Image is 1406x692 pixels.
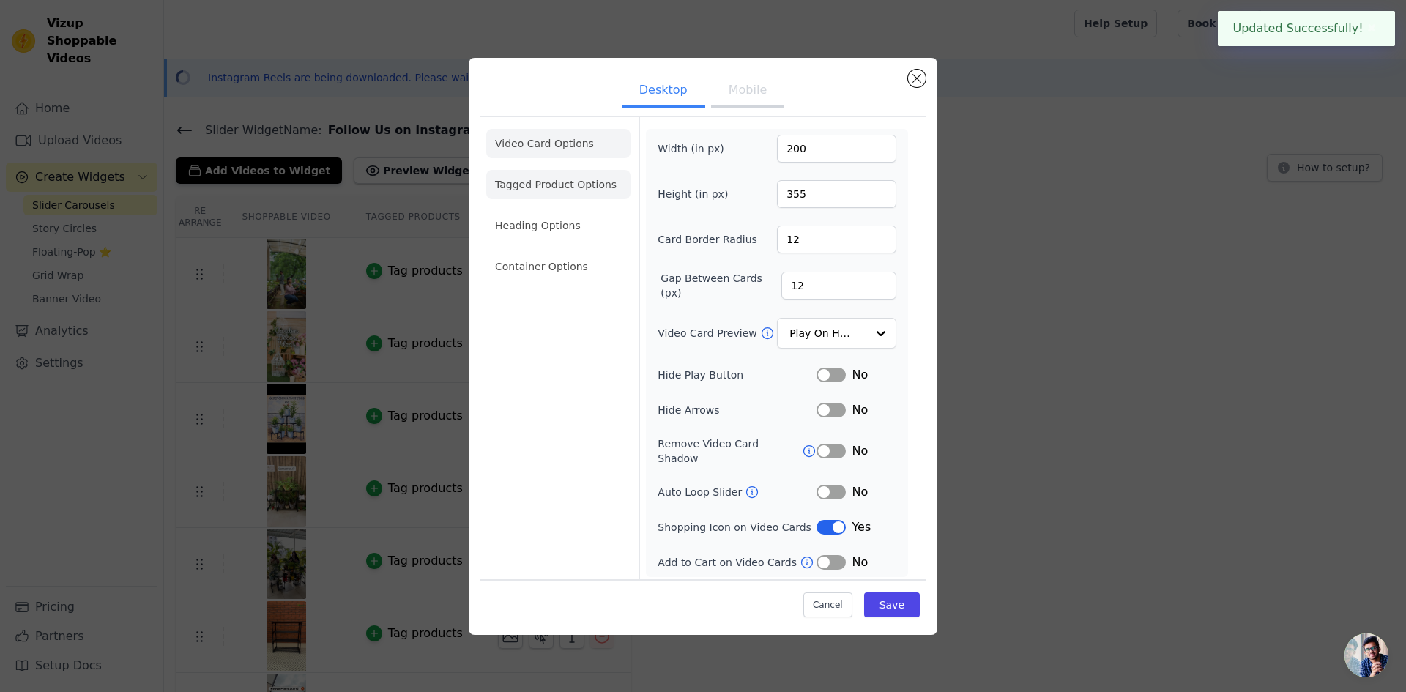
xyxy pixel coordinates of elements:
label: Video Card Preview [658,326,759,341]
label: Card Border Radius [658,232,757,247]
li: Container Options [486,252,631,281]
button: Close modal [908,70,926,87]
label: Width (in px) [658,141,737,156]
label: Hide Play Button [658,368,817,382]
span: Yes [852,518,871,536]
span: No [852,366,868,384]
span: No [852,442,868,460]
label: Remove Video Card Shadow [658,436,802,466]
div: Updated Successfully! [1218,11,1395,46]
li: Video Card Options [486,129,631,158]
label: Gap Between Cards (px) [661,271,781,300]
label: Height (in px) [658,187,737,201]
button: Desktop [622,75,705,108]
li: Heading Options [486,211,631,240]
span: No [852,554,868,571]
label: Shopping Icon on Video Cards [658,520,817,535]
a: Open chat [1344,633,1388,677]
label: Hide Arrows [658,403,817,417]
label: Add to Cart on Video Cards [658,555,800,570]
span: No [852,483,868,501]
button: Mobile [711,75,784,108]
button: Close [1364,20,1380,37]
button: Cancel [803,592,852,617]
label: Auto Loop Slider [658,485,745,499]
button: Save [864,592,920,617]
li: Tagged Product Options [486,170,631,199]
span: No [852,401,868,419]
